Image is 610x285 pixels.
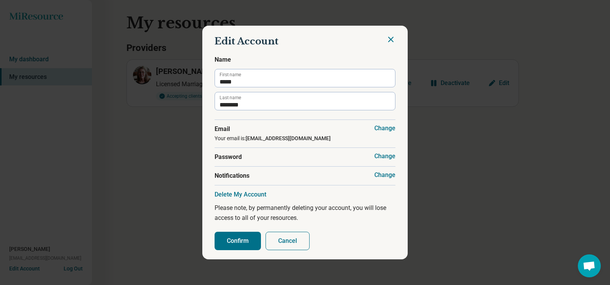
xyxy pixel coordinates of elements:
[374,152,395,160] button: Change
[215,171,395,180] span: Notifications
[215,203,395,223] p: Please note, by permanently deleting your account, you will lose access to all of your resources.
[266,232,310,250] button: Cancel
[215,152,395,162] span: Password
[246,135,331,141] strong: [EMAIL_ADDRESS][DOMAIN_NAME]
[215,232,261,250] button: Confirm
[215,135,331,141] span: Your email is:
[386,35,395,44] button: Close
[374,124,395,132] button: Change
[374,171,395,179] button: Change
[215,124,395,134] span: Email
[215,191,266,198] button: Delete My Account
[215,55,395,64] span: Name
[215,35,395,48] h2: Edit Account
